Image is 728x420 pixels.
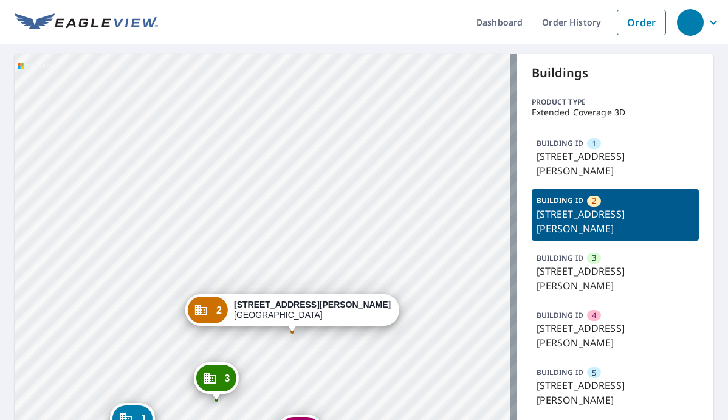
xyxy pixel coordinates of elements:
p: [STREET_ADDRESS][PERSON_NAME] [537,207,695,236]
p: BUILDING ID [537,367,583,377]
span: 3 [592,252,596,264]
span: 2 [592,195,596,207]
p: Product type [532,97,699,108]
strong: [STREET_ADDRESS][PERSON_NAME] [234,300,391,309]
p: BUILDING ID [537,195,583,205]
p: BUILDING ID [537,138,583,148]
img: EV Logo [15,13,158,32]
div: Dropped pin, building 2, Commercial property, 9709 S Gessner Rd Houston, TX 77071 [185,294,399,332]
p: [STREET_ADDRESS][PERSON_NAME] [537,321,695,350]
p: BUILDING ID [537,310,583,320]
p: [STREET_ADDRESS][PERSON_NAME] [537,149,695,178]
p: Buildings [532,64,699,82]
span: 1 [592,138,596,150]
div: [GEOGRAPHIC_DATA] [234,300,391,320]
p: [STREET_ADDRESS][PERSON_NAME] [537,264,695,293]
p: BUILDING ID [537,253,583,263]
a: Order [617,10,666,35]
p: [STREET_ADDRESS][PERSON_NAME] [537,378,695,407]
p: Extended Coverage 3D [532,108,699,117]
span: 3 [224,374,230,383]
span: 4 [592,310,596,322]
div: Dropped pin, building 3, Commercial property, 9707 S Gessner Rd Houston, TX 77071 [193,362,238,400]
span: 5 [592,367,596,379]
span: 2 [216,306,222,315]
